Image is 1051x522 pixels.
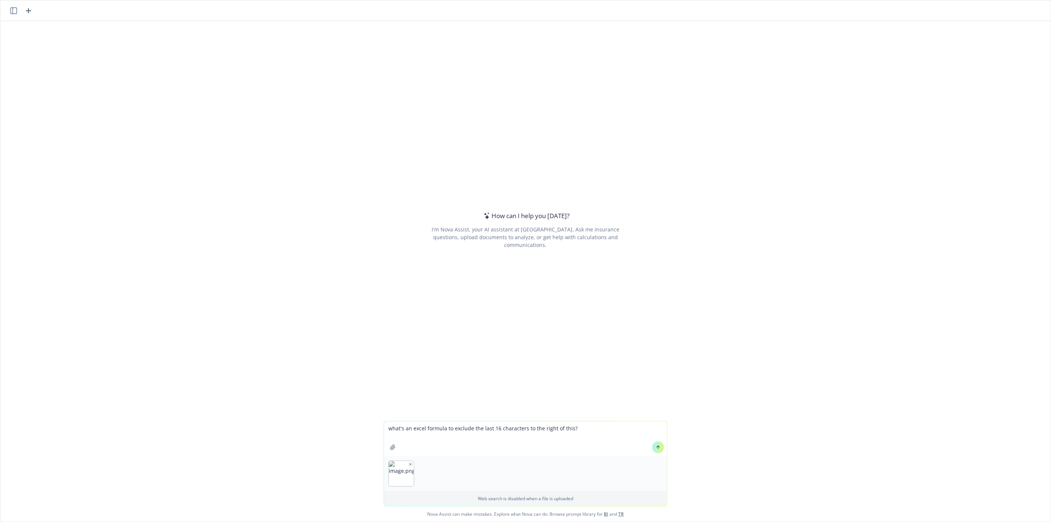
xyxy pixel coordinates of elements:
[389,461,414,486] img: image.png
[482,211,570,221] div: How can I help you [DATE]?
[604,511,608,517] a: BI
[3,506,1048,522] span: Nova Assist can make mistakes. Explore what Nova can do: Browse prompt library for and
[618,511,624,517] a: TR
[421,226,629,249] div: I'm Nova Assist, your AI assistant at [GEOGRAPHIC_DATA]. Ask me insurance questions, upload docum...
[384,421,667,456] textarea: what's an excel formula to exclude the last 16 characters to the right of this?
[388,495,663,502] p: Web search is disabled when a file is uploaded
